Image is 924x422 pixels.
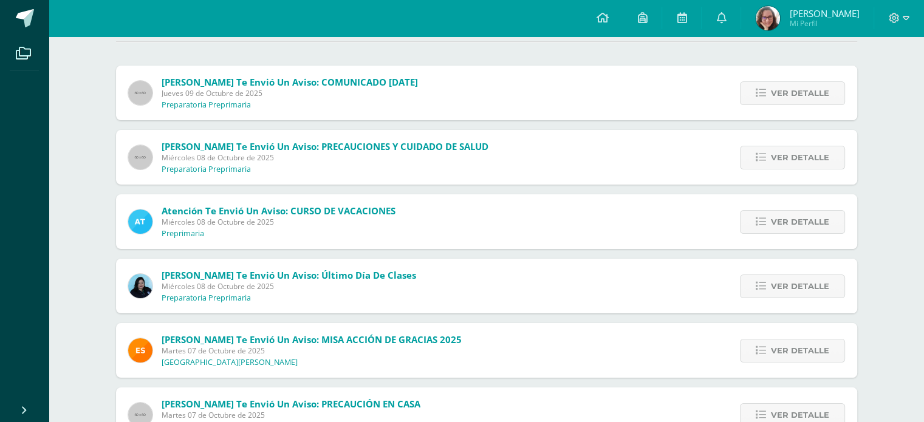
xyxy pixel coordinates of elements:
span: Mi Perfil [789,18,859,29]
span: Miércoles 08 de Octubre de 2025 [162,217,395,227]
span: Martes 07 de Octubre de 2025 [162,345,462,356]
span: Atención te envió un aviso: CURSO DE VACACIONES [162,205,395,217]
span: [PERSON_NAME] te envió un aviso: Último Día de Clases [162,269,416,281]
img: 0ec1db5f62156b052767e68aebe352a6.png [128,274,152,298]
img: 4ba0fbdb24318f1bbd103ebd070f4524.png [128,338,152,362]
span: Ver detalle [771,211,829,233]
span: Ver detalle [771,146,829,169]
p: Preparatoria Preprimaria [162,293,251,303]
p: Preparatoria Preprimaria [162,100,251,110]
p: [GEOGRAPHIC_DATA][PERSON_NAME] [162,358,298,367]
img: 60x60 [128,145,152,169]
span: Ver detalle [771,339,829,362]
span: Ver detalle [771,82,829,104]
span: [PERSON_NAME] te envió un aviso: PRECAUCIONES Y CUIDADO DE SALUD [162,140,488,152]
span: [PERSON_NAME] te envió un aviso: MISA ACCIÓN DE GRACIAS 2025 [162,333,462,345]
span: Miércoles 08 de Octubre de 2025 [162,281,416,291]
img: b622e69f40a7a81e311c4d7631f80443.png [756,6,780,30]
img: 60x60 [128,81,152,105]
span: Jueves 09 de Octubre de 2025 [162,88,418,98]
span: Martes 07 de Octubre de 2025 [162,410,420,420]
span: Miércoles 08 de Octubre de 2025 [162,152,488,163]
img: 9fc725f787f6a993fc92a288b7a8b70c.png [128,209,152,234]
span: Ver detalle [771,275,829,298]
span: [PERSON_NAME] te envió un aviso: PRECAUCIÓN EN CASA [162,398,420,410]
span: [PERSON_NAME] te envió un aviso: COMUNICADO [DATE] [162,76,418,88]
p: Preparatoria Preprimaria [162,165,251,174]
span: [PERSON_NAME] [789,7,859,19]
p: Preprimaria [162,229,204,239]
